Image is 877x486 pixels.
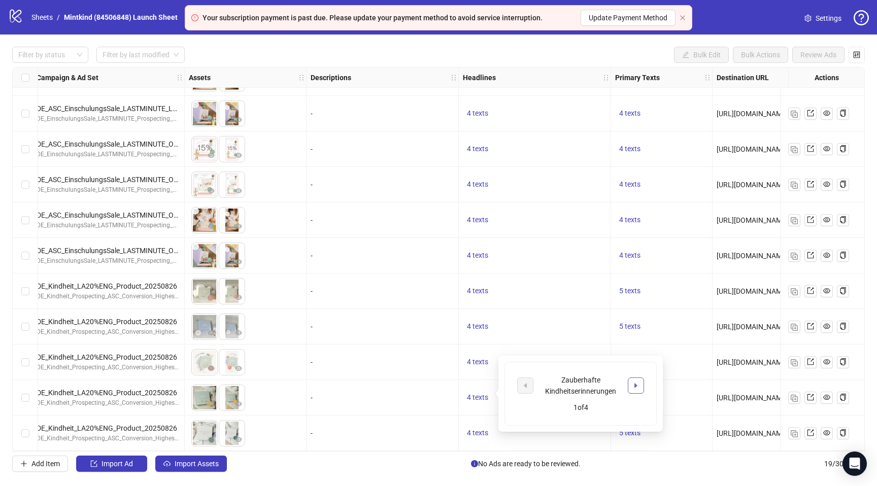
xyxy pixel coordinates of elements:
span: cloud-upload [163,460,171,467]
span: eye [208,294,215,301]
button: Bulk Actions [733,47,788,63]
div: Resize Assets column [303,67,306,87]
span: copy [839,323,847,330]
span: 4 texts [467,216,488,224]
span: 4 texts [467,287,488,295]
span: holder [610,74,617,81]
div: Select row 15 [13,273,38,309]
img: Asset 2 [219,385,245,410]
span: copy [839,287,847,294]
button: Preview [205,150,217,162]
span: export [807,181,814,188]
span: 4 texts [467,145,488,153]
div: DE_ASC_EinschulungsSale_LASTMINUTE_OpenTarget_20250824 [37,210,180,221]
div: Your subscription payment is past due. Please update your payment method to avoid service interru... [203,12,543,23]
div: Resize Headlines column [608,67,611,87]
span: eye [235,365,242,372]
span: holder [457,74,464,81]
button: Preview [205,292,217,304]
strong: Destination URL [717,72,769,83]
button: 4 texts [615,214,645,226]
button: Preview [232,327,245,339]
button: Preview [205,185,217,197]
strong: Actions [815,72,839,83]
button: Preview [205,434,217,446]
a: Sheets [29,12,55,23]
span: eye [823,216,830,223]
span: eye [235,400,242,407]
span: 4 texts [467,109,488,117]
div: DE_Kindheit_LA20%ENG_Product_20250826 [37,387,180,398]
span: eye [823,323,830,330]
button: Preview [232,292,245,304]
div: Open Intercom Messenger [842,452,867,476]
img: Asset 1 [192,136,217,162]
strong: Campaign & Ad Set [37,72,98,83]
span: Import Assets [175,460,219,468]
button: Preview [232,114,245,126]
span: copy [839,394,847,401]
div: Select row 13 [13,202,38,238]
span: close [680,15,686,21]
span: 5 texts [619,322,640,330]
img: Asset 1 [192,101,217,126]
button: Preview [232,185,245,197]
div: Resize Primary Texts column [710,67,712,87]
button: Preview [205,327,217,339]
span: export [807,287,814,294]
div: DE_ASC_EinschulungsSale_LASTMINUTE_OpenTarget_20250824 [37,174,180,185]
span: eye [235,116,242,123]
span: - [311,394,313,402]
span: 19 / 300 items [824,458,865,469]
img: Duplicate [791,359,798,366]
span: - [311,358,313,366]
span: eye [208,223,215,230]
span: [URL][DOMAIN_NAME] [717,429,788,437]
span: eye [235,294,242,301]
img: Asset 1 [192,207,217,233]
span: eye [823,252,830,259]
span: eye [823,145,830,152]
div: DE_EinschulungsSale_LASTMINUTE_Prospecting_ASC_Conversion_HighestVolume_20250824 [37,256,180,266]
div: DE_Kindheit_Prospecting_ASC_Conversion_HighestVolume_20250826 [37,292,180,301]
a: Update Payment Method [581,10,676,26]
span: 5 texts [619,429,640,437]
img: Duplicate [791,430,798,437]
div: Select row 17 [13,344,38,380]
span: eye [208,258,215,265]
span: holder [176,74,183,81]
button: Import Assets [155,456,227,472]
button: 4 texts [463,143,492,155]
span: 4 texts [467,393,488,401]
span: copy [839,181,847,188]
span: holder [704,74,711,81]
span: [URL][DOMAIN_NAME] [717,145,788,153]
strong: Descriptions [311,72,351,83]
img: Asset 1 [192,172,217,197]
span: [URL][DOMAIN_NAME] [717,358,788,366]
img: Asset 1 [192,385,217,410]
img: Asset 1 [192,279,217,304]
span: [URL][DOMAIN_NAME] [717,323,788,331]
span: [URL][DOMAIN_NAME] [717,110,788,118]
span: copy [839,252,847,259]
span: caret-right [632,382,639,389]
span: export [807,110,814,117]
span: [URL][DOMAIN_NAME] [717,181,788,189]
button: Preview [232,434,245,446]
img: Duplicate [791,182,798,189]
button: Duplicate [788,108,800,120]
button: Duplicate [788,214,800,226]
img: Asset 2 [219,243,245,268]
div: Zauberhafte Kindheitserinnerungen [538,374,623,397]
li: / [57,12,60,23]
div: DE_EinschulungsSale_LASTMINUTE_Prospecting_ASC_Conversion_HighestVolume_20250824 [37,221,180,230]
span: eye [823,181,830,188]
button: 4 texts [463,214,492,226]
span: [URL][DOMAIN_NAME] [717,287,788,295]
div: DE_Kindheit_LA20%ENG_Product_20250826 [37,423,180,434]
div: Select row 19 [13,415,38,451]
button: Preview [205,221,217,233]
span: export [807,323,814,330]
button: Preview [232,221,245,233]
